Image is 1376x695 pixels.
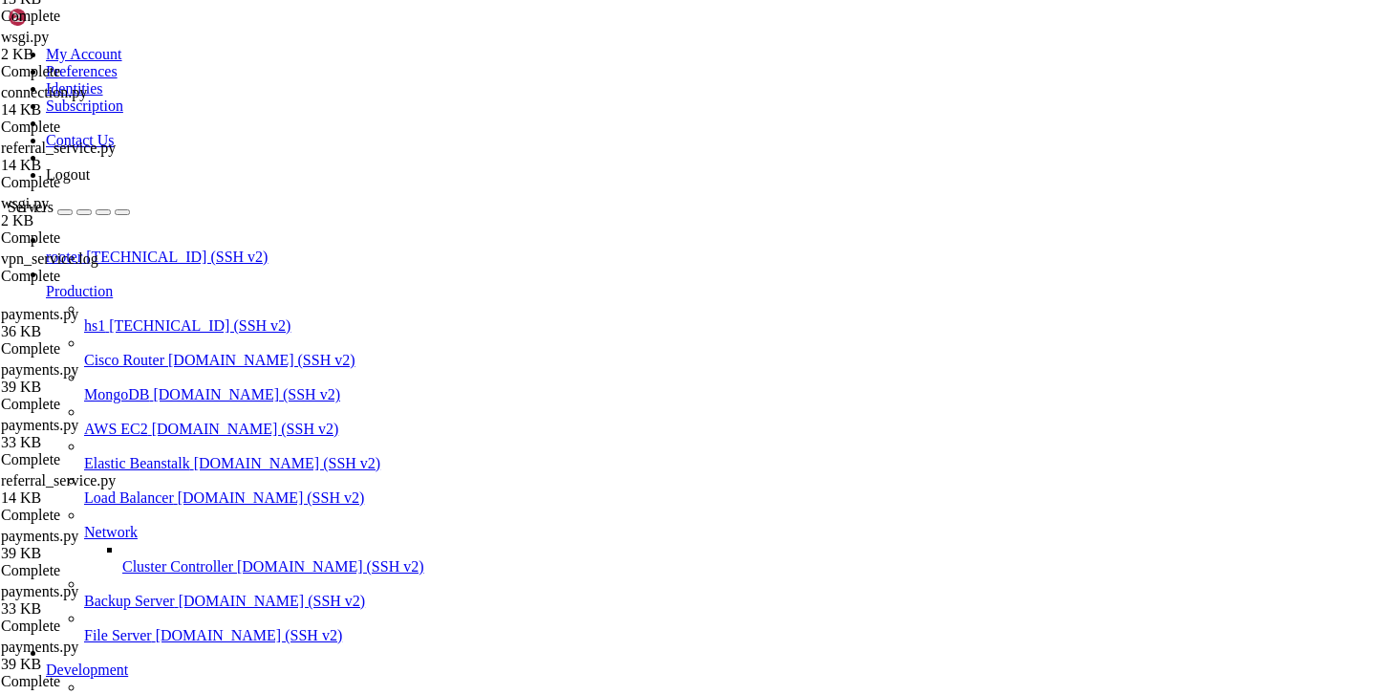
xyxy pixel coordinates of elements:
span: payments.py [1,639,192,673]
span: connection.py [1,84,87,100]
x-row: 1 additional security update can be applied with ESM Apps. [8,373,1126,389]
x-row: * Support: [URL][DOMAIN_NAME] [8,72,1126,88]
x-row: * Documentation: [URL][DOMAIN_NAME] [8,39,1126,55]
span: payments.py [1,583,78,599]
x-row: To see these additional updates run: apt list --upgradable [8,341,1126,358]
span: wsgi.py [1,29,49,45]
span: payments.py [1,306,192,340]
span: payments.py [1,417,78,433]
x-row: * Management: [URL][DOMAIN_NAME] [8,55,1126,72]
div: Complete [1,507,192,524]
div: 14 KB [1,489,192,507]
div: 14 KB [1,157,192,174]
x-row: Learn more about enabling ESM Apps service at [URL][DOMAIN_NAME] [8,389,1126,405]
span: wsgi.py [1,29,192,63]
div: 2 KB [1,212,192,229]
div: (21, 29) [177,468,184,485]
span: referral_service.py [1,472,116,489]
div: Complete [1,396,192,413]
div: Complete [1,673,192,690]
div: Complete [1,268,192,285]
span: wsgi.py [1,195,49,211]
x-row: just raised the bar for easy, resilient and secure K8s cluster deployment. [8,230,1126,247]
x-row: root@hiplet-33900:~# [8,468,1126,485]
x-row: Expanded Security Maintenance for Applications is not enabled. [8,293,1126,310]
div: Complete [1,618,192,635]
div: Complete [1,119,192,136]
span: payments.py [1,528,192,562]
x-row: *** System restart required *** [8,437,1126,453]
span: payments.py [1,583,192,618]
span: vpn_service.log [1,250,98,267]
span: payments.py [1,417,192,451]
x-row: Welcome to Ubuntu 24.04.2 LTS (GNU/Linux 6.8.0-35-generic x86_64) [8,8,1126,24]
div: Complete [1,8,192,25]
div: Complete [1,229,192,247]
span: payments.py [1,361,78,378]
x-row: Swap usage: 0% [8,183,1126,199]
x-row: 49 updates can be applied immediately. [8,326,1126,342]
span: payments.py [1,528,78,544]
div: Complete [1,562,192,579]
div: 33 KB [1,434,192,451]
span: payments.py [1,361,192,396]
span: wsgi.py [1,195,192,229]
x-row: Last login: [DATE] from [TECHNICAL_ID] [8,453,1126,469]
x-row: System information as of [DATE] [8,103,1126,119]
div: Complete [1,174,192,191]
div: Complete [1,451,192,468]
x-row: [URL][DOMAIN_NAME] [8,262,1126,278]
div: 14 KB [1,101,192,119]
span: connection.py [1,84,192,119]
span: referral_service.py [1,472,192,507]
div: Complete [1,340,192,358]
div: Complete [1,63,192,80]
x-row: System load: 0.95 Processes: 239 [8,135,1126,151]
span: payments.py [1,639,78,655]
x-row: Usage of /: 2.5% of 231.44GB Users logged in: 0 [8,151,1126,167]
div: 39 KB [1,656,192,673]
div: 33 KB [1,600,192,618]
span: payments.py [1,306,78,322]
x-row: Memory usage: 5% IPv4 address for ens3: [TECHNICAL_ID] [8,166,1126,183]
span: referral_service.py [1,140,116,156]
div: 39 KB [1,379,192,396]
span: referral_service.py [1,140,192,174]
div: 2 KB [1,46,192,63]
div: 36 KB [1,323,192,340]
x-row: * Strictly confined Kubernetes makes edge and IoT secure. Learn how MicroK8s [8,214,1126,230]
div: 39 KB [1,545,192,562]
